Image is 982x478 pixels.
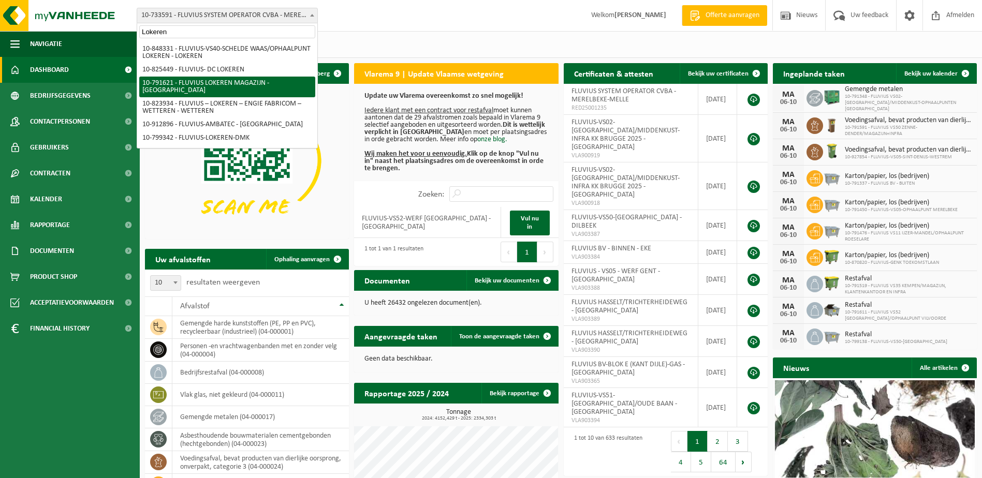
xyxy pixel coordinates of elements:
span: Karton/papier, los (bedrijven) [845,172,929,181]
div: 06-10 [778,258,799,265]
button: Previous [671,431,687,452]
span: Ophaling aanvragen [274,256,330,263]
span: Verberg [307,70,330,77]
td: [DATE] [698,264,737,295]
div: 06-10 [778,153,799,160]
span: Gemengde metalen [845,85,972,94]
h2: Aangevraagde taken [354,326,448,346]
a: Bekijk uw kalender [896,63,976,84]
span: 10-791450 - FLUVIUS-VS05-OPHAALPUNT MERELBEKE [845,207,958,213]
a: Vul nu in [510,211,550,235]
li: 10-791621 - FLUVIUS LOKEREN MAGAZIJN - [GEOGRAPHIC_DATA] [139,77,315,97]
span: Afvalstof [180,302,210,310]
div: MA [778,329,799,337]
span: Bedrijfsgegevens [30,83,91,109]
button: 64 [711,452,736,472]
span: Product Shop [30,264,77,290]
p: U heeft 26432 ongelezen document(en). [364,300,548,307]
td: gemengde harde kunststoffen (PE, PP en PVC), recycleerbaar (industrieel) (04-000001) [172,316,349,339]
span: 10-927854 - FLUVIUS-VS05-SINT-DENIJS-WESTREM [845,154,972,160]
img: WB-5000-GAL-GY-01 [823,301,841,318]
span: 10-799138 - FLUVIUS-VS50-[GEOGRAPHIC_DATA] [845,339,947,345]
td: gemengde metalen (04-000017) [172,406,349,428]
a: Toon de aangevraagde taken [451,326,558,347]
img: WB-1100-HPE-GN-50 [823,248,841,265]
span: VLA903390 [571,346,691,354]
span: 10-870820 - FLUVIUS-GENK TOEKOMSTLAAN [845,260,939,266]
div: MA [778,144,799,153]
img: WB-2500-GAL-GY-01 [823,327,841,345]
h2: Uw afvalstoffen [145,249,221,269]
td: [DATE] [698,241,737,264]
button: 1 [517,242,537,262]
td: [DATE] [698,115,737,162]
span: VLA903388 [571,284,691,292]
a: Bekijk uw documenten [466,270,558,291]
span: RED25001235 [571,104,691,112]
span: Gebruikers [30,135,69,160]
div: 06-10 [778,232,799,239]
span: Contracten [30,160,70,186]
div: 1 tot 1 van 1 resultaten [359,241,423,263]
h2: Ingeplande taken [773,63,855,83]
span: Voedingsafval, bevat producten van dierlijke oorsprong, onverpakt, categorie 3 [845,146,972,154]
div: 06-10 [778,205,799,213]
span: VLA903394 [571,416,691,425]
b: Update uw Vlarema overeenkomst zo snel mogelijk! [364,92,523,100]
span: VLA903389 [571,315,691,323]
span: FLUVIUS HASSELT/TRICHTERHEIDEWEG - [GEOGRAPHIC_DATA] [571,330,687,346]
div: MA [778,197,799,205]
a: Alle artikelen [912,357,976,378]
li: 10-825449 - FLUVIUS- DC LOKEREN [139,63,315,77]
img: WB-2500-GAL-GY-01 [823,221,841,239]
span: Rapportage [30,212,70,238]
div: 06-10 [778,126,799,133]
u: Iedere klant met een contract voor restafval [364,107,493,114]
div: 06-10 [778,285,799,292]
span: Offerte aanvragen [703,10,762,21]
span: Bekijk uw certificaten [688,70,749,77]
span: FLUVIUS HASSELT/TRICHTERHEIDEWEG - [GEOGRAPHIC_DATA] [571,298,687,315]
td: [DATE] [698,388,737,427]
span: Documenten [30,238,74,264]
span: VLA900919 [571,152,691,160]
div: 06-10 [778,337,799,345]
span: 10-791591 - FLUVIUS VS50 ZENNE-DENDER/MAGAZIJN+INFRA [845,125,972,137]
img: WB-0140-HPE-BN-01 [823,116,841,133]
b: Dit is wettelijk verplicht in [GEOGRAPHIC_DATA] [364,121,545,136]
a: onze blog. [477,136,507,143]
td: asbesthoudende bouwmaterialen cementgebonden (hechtgebonden) (04-000023) [172,428,349,451]
img: WB-2500-GAL-GY-01 [823,195,841,213]
h2: Nieuws [773,357,819,378]
div: MA [778,91,799,99]
span: FLUVIUS BV - BINNEN - EKE [571,245,651,252]
div: MA [778,223,799,232]
span: 10-791611 - FLUVIUS VS52 [GEOGRAPHIC_DATA]/OPHAALPUNT VILVOORDE [845,309,972,322]
span: Navigatie [30,31,62,57]
button: 2 [708,431,728,452]
span: Voedingsafval, bevat producten van dierlijke oorsprong, onverpakt, categorie 3 [845,116,972,125]
span: VLA900918 [571,199,691,207]
span: Karton/papier, los (bedrijven) [845,222,972,230]
span: 10-733591 - FLUVIUS SYSTEM OPERATOR CVBA - MERELBEKE-MELLE [137,8,318,23]
div: 06-10 [778,311,799,318]
div: 06-10 [778,179,799,186]
button: Previous [501,242,517,262]
td: [DATE] [698,326,737,357]
span: Financial History [30,316,90,341]
button: 5 [691,452,711,472]
a: Bekijk uw certificaten [680,63,767,84]
td: personen -en vrachtwagenbanden met en zonder velg (04-000004) [172,339,349,362]
span: FLUVIUS BV-BLOK E (KANT DIJLE)-GAS - [GEOGRAPHIC_DATA] [571,361,685,377]
u: Wij maken het voor u eenvoudig. [364,150,467,158]
button: Next [537,242,553,262]
span: VLA903387 [571,230,691,238]
h2: Documenten [354,270,420,290]
a: Ophaling aanvragen [266,249,348,270]
div: MA [778,303,799,311]
td: vlak glas, niet gekleurd (04-000011) [172,384,349,406]
td: FLUVIUS-VS52-WERF [GEOGRAPHIC_DATA] - [GEOGRAPHIC_DATA] [354,207,501,238]
span: Karton/papier, los (bedrijven) [845,199,958,207]
span: FLUVIUS-VS02-[GEOGRAPHIC_DATA]/MIDDENKUST-INFRA KK BRUGGE 2025 - [GEOGRAPHIC_DATA] [571,118,680,151]
img: Download de VHEPlus App [145,84,349,237]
